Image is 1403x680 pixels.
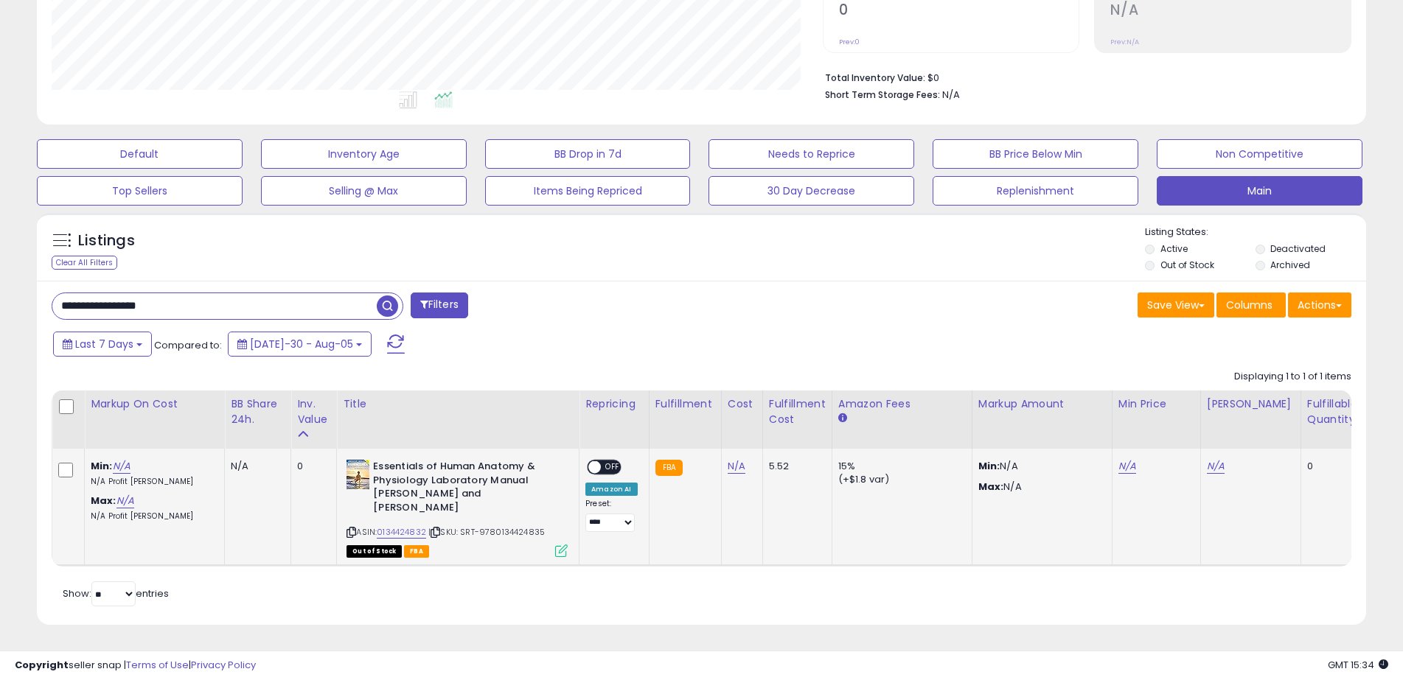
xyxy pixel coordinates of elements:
[825,88,940,101] b: Short Term Storage Fees:
[428,526,545,538] span: | SKU: SRT-9780134424835
[250,337,353,351] span: [DATE]-30 - Aug-05
[709,176,914,206] button: 30 Day Decrease
[377,526,426,539] a: 0134424832
[1110,38,1139,46] small: Prev: N/A
[37,176,243,206] button: Top Sellers
[53,332,152,357] button: Last 7 Days
[1118,396,1194,412] div: Min Price
[728,396,756,412] div: Cost
[978,460,1101,473] p: N/A
[585,483,637,496] div: Amazon AI
[838,412,847,425] small: Amazon Fees.
[1157,176,1362,206] button: Main
[63,586,169,600] span: Show: entries
[655,460,683,476] small: FBA
[1216,292,1286,318] button: Columns
[154,338,222,352] span: Compared to:
[297,460,325,473] div: 0
[347,460,568,555] div: ASIN:
[1307,396,1358,427] div: Fulfillable Quantity
[1160,259,1214,271] label: Out of Stock
[942,88,960,102] span: N/A
[404,545,429,558] span: FBA
[485,176,691,206] button: Items Being Repriced
[1160,242,1188,255] label: Active
[978,459,1000,473] strong: Min:
[116,494,134,508] a: N/A
[838,473,961,486] div: (+$1.8 var)
[769,396,826,427] div: Fulfillment Cost
[825,71,925,84] b: Total Inventory Value:
[978,480,1101,494] p: N/A
[838,396,966,412] div: Amazon Fees
[15,659,256,673] div: seller snap | |
[601,461,624,474] span: OFF
[52,256,117,270] div: Clear All Filters
[709,139,914,169] button: Needs to Reprice
[261,176,467,206] button: Selling @ Max
[978,480,1004,494] strong: Max:
[1328,658,1388,672] span: 2025-08-13 15:34 GMT
[1270,259,1310,271] label: Archived
[933,139,1138,169] button: BB Price Below Min
[839,1,1079,21] h2: 0
[1145,225,1366,239] p: Listing States:
[1207,459,1225,474] a: N/A
[655,396,715,412] div: Fulfillment
[191,658,256,672] a: Privacy Policy
[1307,460,1353,473] div: 0
[228,332,372,357] button: [DATE]-30 - Aug-05
[85,390,225,449] th: The percentage added to the cost of goods (COGS) that forms the calculator for Min & Max prices.
[728,459,745,474] a: N/A
[838,460,961,473] div: 15%
[347,460,369,489] img: 51xdqotxgSL._SL40_.jpg
[1288,292,1351,318] button: Actions
[126,658,189,672] a: Terms of Use
[231,396,285,427] div: BB Share 24h.
[261,139,467,169] button: Inventory Age
[1118,459,1136,474] a: N/A
[75,337,133,351] span: Last 7 Days
[15,658,69,672] strong: Copyright
[411,292,468,318] button: Filters
[825,68,1340,85] li: $0
[113,459,130,474] a: N/A
[1234,370,1351,384] div: Displaying 1 to 1 of 1 items
[1207,396,1295,412] div: [PERSON_NAME]
[978,396,1106,412] div: Markup Amount
[78,231,135,251] h5: Listings
[343,396,573,412] div: Title
[839,38,860,46] small: Prev: 0
[297,396,330,427] div: Inv. value
[769,460,821,473] div: 5.52
[585,396,642,412] div: Repricing
[485,139,691,169] button: BB Drop in 7d
[91,396,218,412] div: Markup on Cost
[37,139,243,169] button: Default
[91,511,213,522] p: N/A Profit [PERSON_NAME]
[91,494,116,508] b: Max:
[231,460,279,473] div: N/A
[347,545,402,558] span: All listings that are currently out of stock and unavailable for purchase on Amazon
[1270,242,1326,255] label: Deactivated
[585,499,637,532] div: Preset:
[1226,298,1273,312] span: Columns
[91,477,213,487] p: N/A Profit [PERSON_NAME]
[1138,292,1214,318] button: Save View
[1110,1,1351,21] h2: N/A
[373,460,552,518] b: Essentials of Human Anatomy & Physiology Laboratory Manual [PERSON_NAME] and [PERSON_NAME]
[91,459,113,473] b: Min:
[1157,139,1362,169] button: Non Competitive
[933,176,1138,206] button: Replenishment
